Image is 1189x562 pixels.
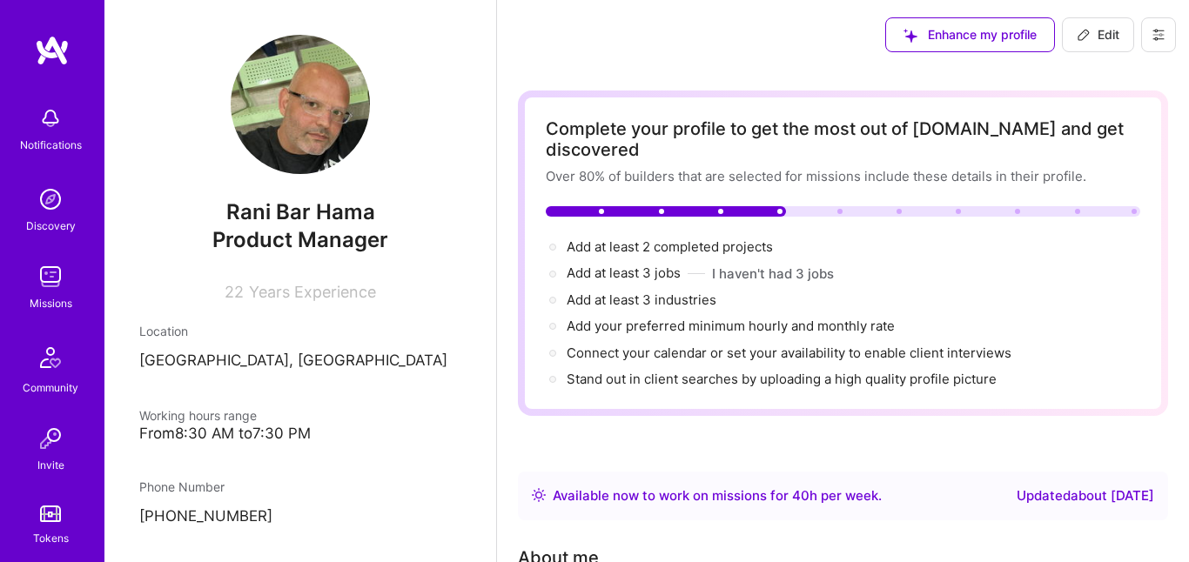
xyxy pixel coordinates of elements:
[33,182,68,217] img: discovery
[139,479,225,494] span: Phone Number
[139,322,461,340] div: Location
[139,506,461,527] p: [PHONE_NUMBER]
[546,118,1140,160] div: Complete your profile to get the most out of [DOMAIN_NAME] and get discovered
[139,408,257,423] span: Working hours range
[33,421,68,456] img: Invite
[33,529,69,547] div: Tokens
[904,26,1037,43] span: Enhance my profile
[532,488,546,502] img: Availability
[23,378,78,397] div: Community
[212,227,388,252] span: Product Manager
[546,167,1140,185] div: Over 80% of builders that are selected for missions include these details in their profile.
[33,101,68,136] img: bell
[904,29,917,43] i: icon SuggestedTeams
[792,487,809,504] span: 40
[567,264,681,281] span: Add at least 3 jobs
[553,485,882,506] div: Available now to work on missions for h per week .
[33,259,68,294] img: teamwork
[249,283,376,301] span: Years Experience
[567,345,1011,361] span: Connect your calendar or set your availability to enable client interviews
[139,199,461,225] span: Rani Bar Hama
[40,505,61,522] img: tokens
[567,238,773,255] span: Add at least 2 completed projects
[567,318,895,334] span: Add your preferred minimum hourly and monthly rate
[37,456,64,474] div: Invite
[30,337,71,378] img: Community
[20,136,82,154] div: Notifications
[231,35,370,174] img: User Avatar
[30,294,72,312] div: Missions
[1077,26,1119,43] span: Edit
[225,283,244,301] span: 22
[139,425,461,443] div: From 8:30 AM to 7:30 PM
[712,264,834,283] button: I haven't had 3 jobs
[139,351,461,371] p: [GEOGRAPHIC_DATA], [GEOGRAPHIC_DATA]
[567,291,716,308] span: Add at least 3 industries
[35,35,70,66] img: logo
[26,217,76,235] div: Discovery
[567,370,997,388] div: Stand out in client searches by uploading a high quality profile picture
[1017,485,1154,506] div: Updated about [DATE]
